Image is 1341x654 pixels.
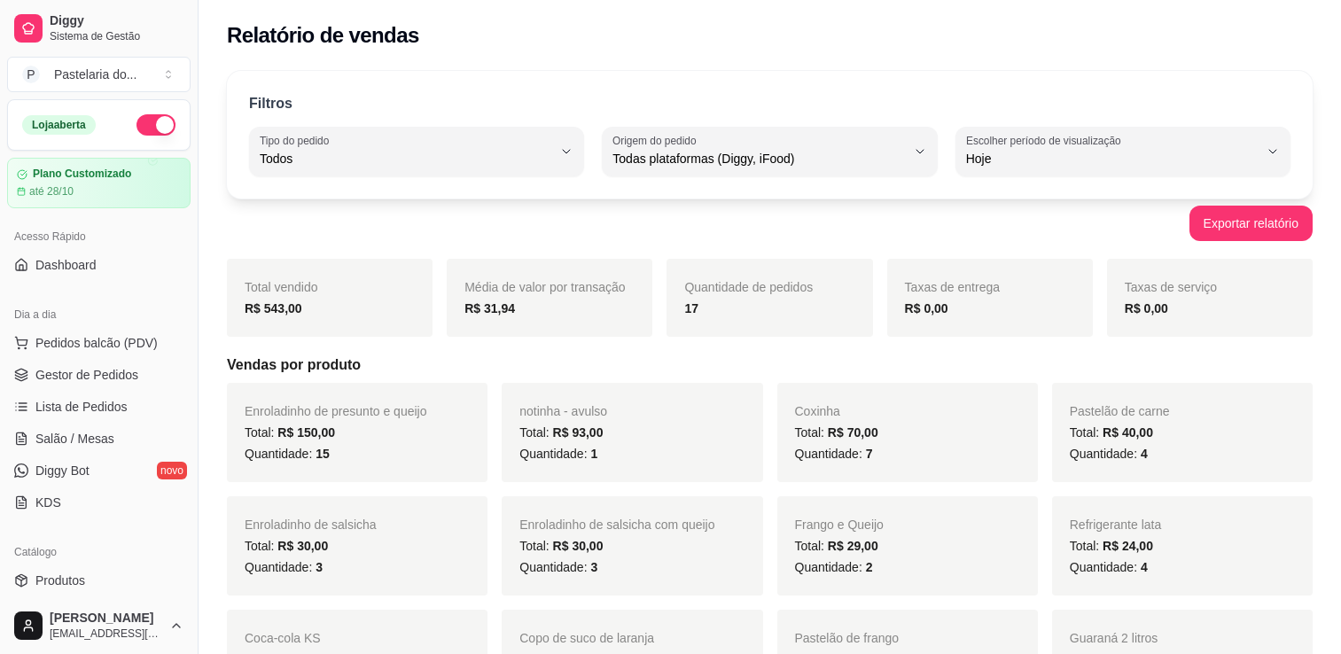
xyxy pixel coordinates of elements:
[866,447,873,461] span: 7
[612,150,905,167] span: Todas plataformas (Diggy, iFood)
[553,425,604,440] span: R$ 93,00
[795,404,840,418] span: Coxinha
[35,398,128,416] span: Lista de Pedidos
[33,167,131,181] article: Plano Customizado
[1070,404,1170,418] span: Pastelão de carne
[136,114,175,136] button: Alterar Status
[22,115,96,135] div: Loja aberta
[35,334,158,352] span: Pedidos balcão (PDV)
[245,280,318,294] span: Total vendido
[35,462,90,479] span: Diggy Bot
[590,447,597,461] span: 1
[35,256,97,274] span: Dashboard
[249,93,292,114] p: Filtros
[316,560,323,574] span: 3
[7,393,191,421] a: Lista de Pedidos
[464,301,515,315] strong: R$ 31,94
[1125,301,1168,315] strong: R$ 0,00
[1141,447,1148,461] span: 4
[245,631,321,645] span: Coca-cola KS
[245,539,328,553] span: Total:
[519,631,654,645] span: Copo de suco de laranja
[7,222,191,251] div: Acesso Rápido
[249,127,584,176] button: Tipo do pedidoTodos
[464,280,625,294] span: Média de valor por transação
[519,560,597,574] span: Quantidade:
[602,127,937,176] button: Origem do pedidoTodas plataformas (Diggy, iFood)
[245,518,377,532] span: Enroladinho de salsicha
[50,627,162,641] span: [EMAIL_ADDRESS][DOMAIN_NAME]
[795,631,900,645] span: Pastelão de frango
[50,29,183,43] span: Sistema de Gestão
[7,361,191,389] a: Gestor de Pedidos
[245,560,323,574] span: Quantidade:
[227,354,1313,376] h5: Vendas por produto
[7,456,191,485] a: Diggy Botnovo
[260,133,335,148] label: Tipo do pedido
[966,150,1259,167] span: Hoje
[828,539,878,553] span: R$ 29,00
[519,518,714,532] span: Enroladinho de salsicha com queijo
[7,488,191,517] a: KDS
[50,13,183,29] span: Diggy
[1189,206,1313,241] button: Exportar relatório
[1070,560,1148,574] span: Quantidade:
[795,425,878,440] span: Total:
[684,301,698,315] strong: 17
[35,572,85,589] span: Produtos
[29,184,74,199] article: até 28/10
[227,21,419,50] h2: Relatório de vendas
[50,611,162,627] span: [PERSON_NAME]
[519,539,603,553] span: Total:
[7,300,191,329] div: Dia a dia
[828,425,878,440] span: R$ 70,00
[684,280,813,294] span: Quantidade de pedidos
[905,280,1000,294] span: Taxas de entrega
[795,560,873,574] span: Quantidade:
[905,301,948,315] strong: R$ 0,00
[245,425,335,440] span: Total:
[7,57,191,92] button: Select a team
[35,494,61,511] span: KDS
[1070,518,1162,532] span: Refrigerante lata
[245,404,427,418] span: Enroladinho de presunto e queijo
[245,301,302,315] strong: R$ 543,00
[316,447,330,461] span: 15
[795,539,878,553] span: Total:
[7,158,191,208] a: Plano Customizadoaté 28/10
[277,425,335,440] span: R$ 150,00
[966,133,1127,148] label: Escolher período de visualização
[866,560,873,574] span: 2
[590,560,597,574] span: 3
[1103,539,1153,553] span: R$ 24,00
[35,366,138,384] span: Gestor de Pedidos
[519,404,607,418] span: notinha - avulso
[553,539,604,553] span: R$ 30,00
[7,251,191,279] a: Dashboard
[7,329,191,357] button: Pedidos balcão (PDV)
[795,447,873,461] span: Quantidade:
[1070,631,1158,645] span: Guaraná 2 litros
[7,604,191,647] button: [PERSON_NAME][EMAIL_ADDRESS][DOMAIN_NAME]
[1141,560,1148,574] span: 4
[1103,425,1153,440] span: R$ 40,00
[519,447,597,461] span: Quantidade:
[795,518,884,532] span: Frango e Queijo
[245,447,330,461] span: Quantidade:
[7,538,191,566] div: Catálogo
[22,66,40,83] span: P
[7,424,191,453] a: Salão / Mesas
[54,66,136,83] div: Pastelaria do ...
[1070,539,1153,553] span: Total:
[955,127,1290,176] button: Escolher período de visualizaçãoHoje
[35,430,114,448] span: Salão / Mesas
[1070,425,1153,440] span: Total:
[612,133,702,148] label: Origem do pedido
[260,150,552,167] span: Todos
[1125,280,1217,294] span: Taxas de serviço
[7,7,191,50] a: DiggySistema de Gestão
[519,425,603,440] span: Total:
[7,566,191,595] a: Produtos
[1070,447,1148,461] span: Quantidade:
[277,539,328,553] span: R$ 30,00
